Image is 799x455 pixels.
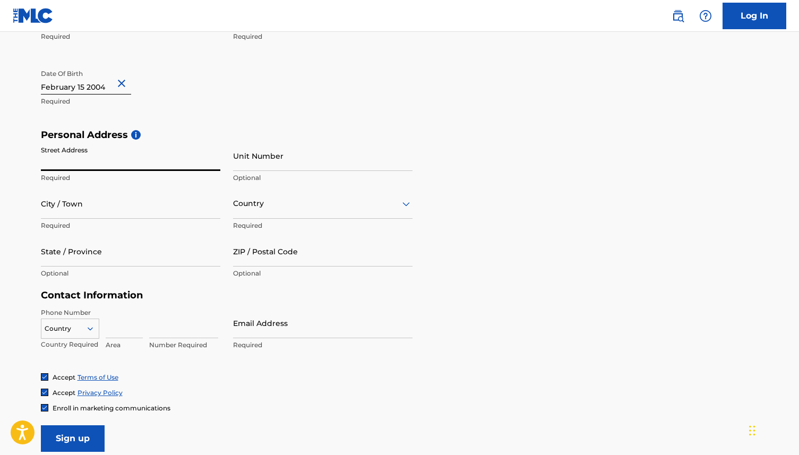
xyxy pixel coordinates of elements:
[41,97,220,106] p: Required
[13,8,54,23] img: MLC Logo
[115,67,131,100] button: Close
[78,389,123,397] a: Privacy Policy
[131,130,141,140] span: i
[78,373,118,381] a: Terms of Use
[149,340,218,350] p: Number Required
[106,340,143,350] p: Area
[667,5,689,27] a: Public Search
[233,269,413,278] p: Optional
[41,269,220,278] p: Optional
[41,221,220,230] p: Required
[41,340,99,349] p: Country Required
[233,221,413,230] p: Required
[695,5,716,27] div: Help
[672,10,684,22] img: search
[699,10,712,22] img: help
[41,32,220,41] p: Required
[723,3,786,29] a: Log In
[41,289,413,302] h5: Contact Information
[41,405,48,411] img: checkbox
[746,404,799,455] iframe: Chat Widget
[41,389,48,396] img: checkbox
[233,340,413,350] p: Required
[53,373,75,381] span: Accept
[41,173,220,183] p: Required
[53,404,170,412] span: Enroll in marketing communications
[41,129,759,141] h5: Personal Address
[41,374,48,380] img: checkbox
[233,32,413,41] p: Required
[749,415,755,447] div: Drag
[53,389,75,397] span: Accept
[233,173,413,183] p: Optional
[41,425,105,452] input: Sign up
